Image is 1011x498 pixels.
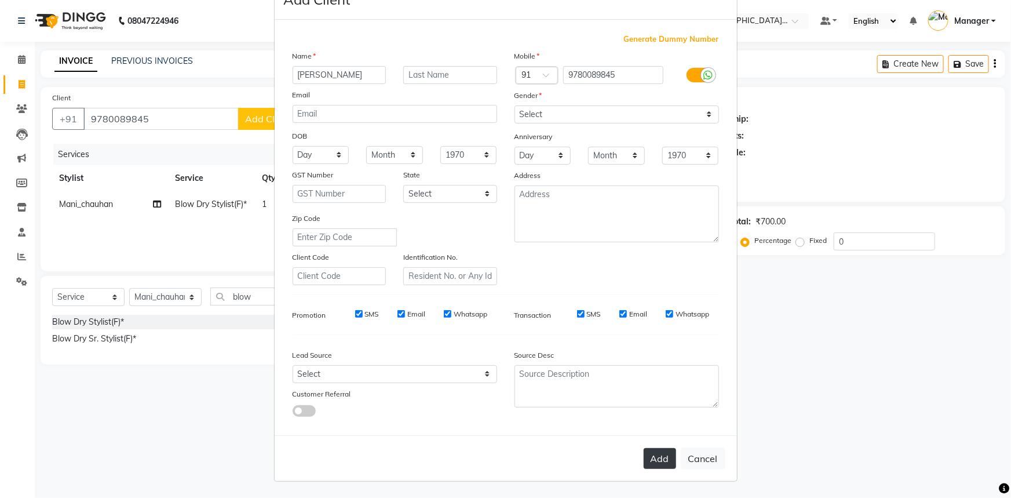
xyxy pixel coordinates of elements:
span: Generate Dummy Number [624,34,719,45]
label: Client Code [293,252,330,263]
label: Whatsapp [676,309,709,319]
label: SMS [587,309,601,319]
input: Last Name [403,66,497,84]
label: Whatsapp [454,309,487,319]
input: Email [293,105,497,123]
label: SMS [365,309,379,319]
label: State [403,170,420,180]
label: GST Number [293,170,334,180]
label: Customer Referral [293,389,351,399]
label: Email [293,90,311,100]
label: Gender [514,90,542,101]
label: Source Desc [514,350,554,361]
input: Resident No. or Any Id [403,267,497,285]
label: Identification No. [403,252,458,263]
label: Email [407,309,425,319]
label: Promotion [293,310,326,321]
input: GST Number [293,185,386,203]
button: Add [644,448,676,469]
button: Cancel [681,448,725,470]
input: Client Code [293,267,386,285]
label: Zip Code [293,213,321,224]
label: Anniversary [514,132,553,142]
label: Address [514,170,541,181]
label: DOB [293,131,308,141]
input: Mobile [563,66,663,84]
label: Transaction [514,310,552,321]
input: Enter Zip Code [293,228,397,246]
label: Name [293,51,316,61]
label: Mobile [514,51,540,61]
input: First Name [293,66,386,84]
label: Lead Source [293,350,333,361]
label: Email [629,309,647,319]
